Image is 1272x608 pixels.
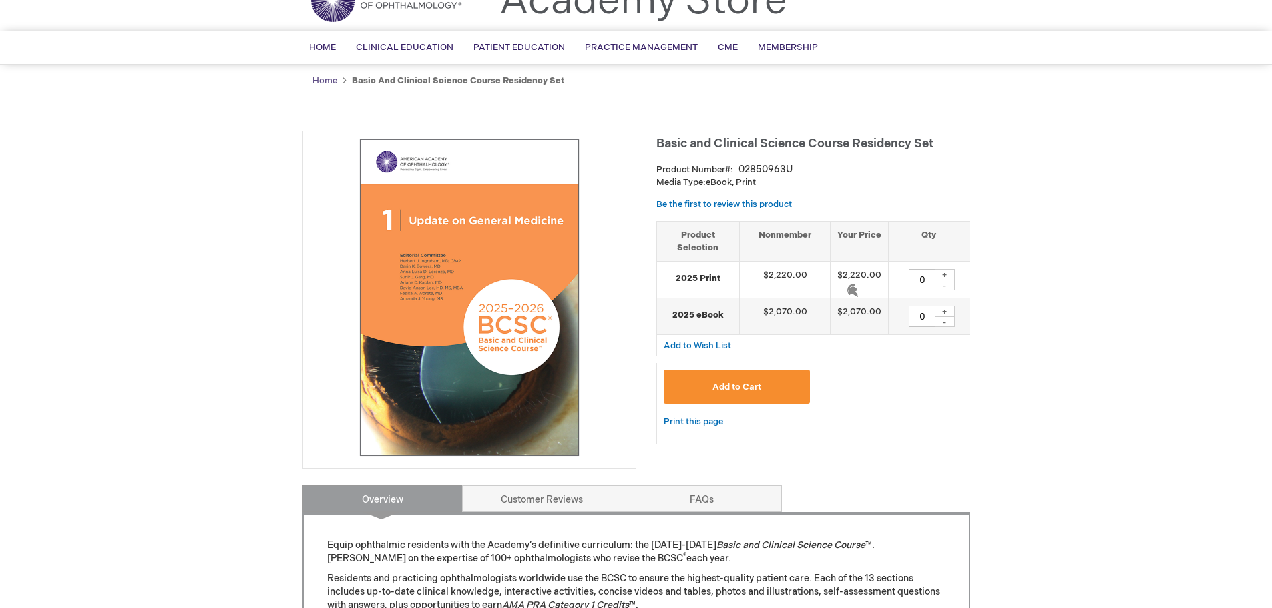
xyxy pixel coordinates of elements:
a: Add to Wish List [664,340,731,351]
a: Print this page [664,414,723,430]
a: FAQs [622,485,782,512]
span: Add to Cart [712,382,761,392]
p: Equip ophthalmic residents with the Academy’s definitive curriculum: the [DATE]-[DATE] ™. [PERSON... [327,539,945,565]
span: Patient Education [473,42,565,53]
div: - [935,316,955,327]
em: Basic and Clinical Science Course [716,539,865,551]
span: Clinical Education [356,42,453,53]
span: Home [309,42,336,53]
span: Basic and Clinical Science Course Residency Set [656,137,933,151]
p: eBook, Print [656,176,970,189]
a: Home [312,75,337,86]
input: Qty [909,269,935,290]
sup: ® [683,552,686,560]
img: Basic and Clinical Science Course Residency Set [310,138,629,457]
strong: 2025 eBook [664,309,732,322]
th: Nonmember [739,221,831,261]
th: Product Selection [657,221,740,261]
th: Qty [889,221,970,261]
input: Qty [909,306,935,327]
td: $2,070.00 [739,298,831,335]
span: Add to Wish List [664,340,731,351]
strong: Media Type: [656,177,706,188]
span: Membership [758,42,818,53]
span: Practice Management [585,42,698,53]
td: $2,070.00 [831,298,889,335]
div: - [935,280,955,290]
strong: Product Number [656,164,733,175]
a: Overview [302,485,463,512]
th: Your Price [831,221,889,261]
button: Add to Cart [664,370,811,404]
a: Be the first to review this product [656,199,792,210]
div: + [935,306,955,317]
strong: Basic and Clinical Science Course Residency Set [352,75,564,86]
td: $2,220.00 [739,262,831,298]
td: $2,220.00 [831,262,889,298]
div: 02850963U [738,163,793,176]
span: CME [718,42,738,53]
a: Customer Reviews [462,485,622,512]
div: + [935,269,955,280]
strong: 2025 Print [664,272,732,285]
